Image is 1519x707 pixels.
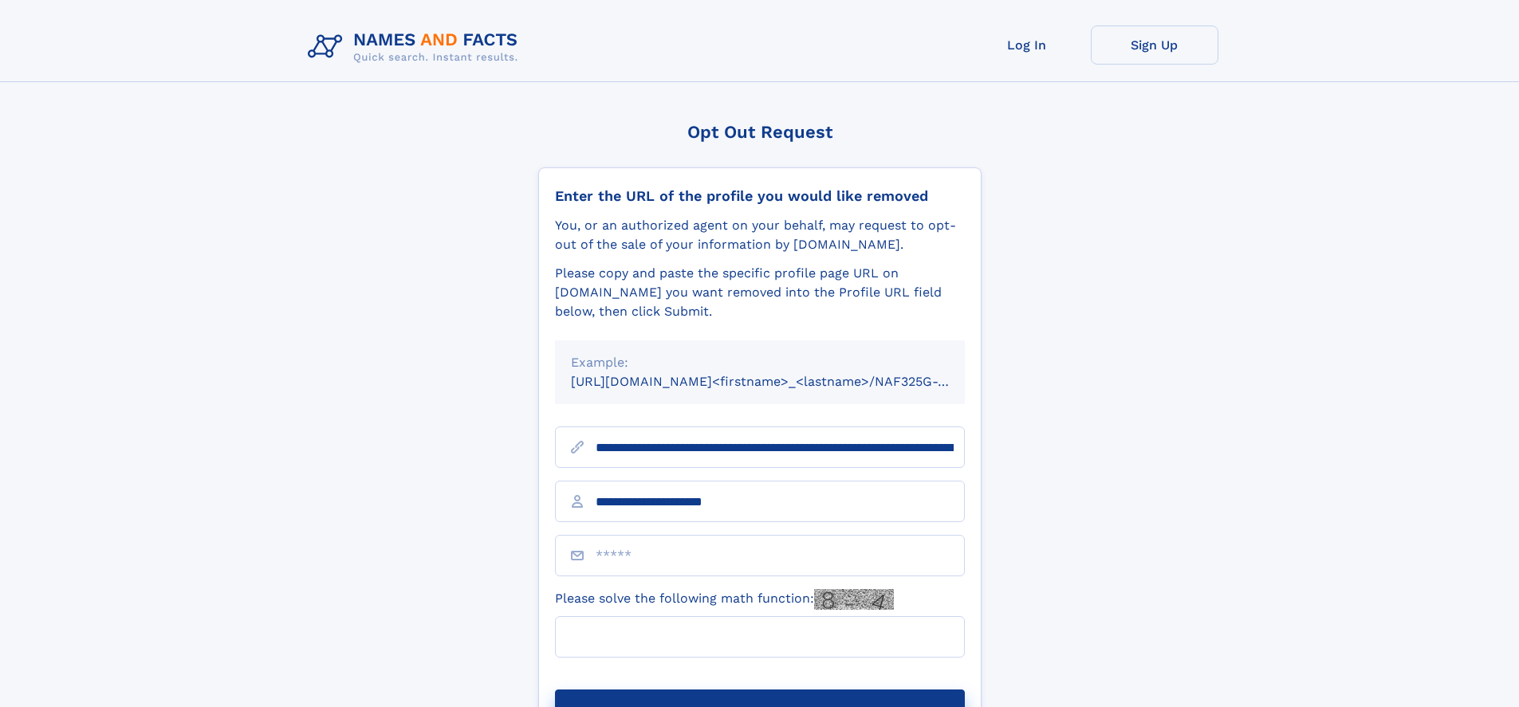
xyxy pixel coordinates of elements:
[963,26,1091,65] a: Log In
[301,26,531,69] img: Logo Names and Facts
[571,374,995,389] small: [URL][DOMAIN_NAME]<firstname>_<lastname>/NAF325G-xxxxxxxx
[555,264,965,321] div: Please copy and paste the specific profile page URL on [DOMAIN_NAME] you want removed into the Pr...
[1091,26,1218,65] a: Sign Up
[538,122,982,142] div: Opt Out Request
[555,187,965,205] div: Enter the URL of the profile you would like removed
[555,589,894,610] label: Please solve the following math function:
[555,216,965,254] div: You, or an authorized agent on your behalf, may request to opt-out of the sale of your informatio...
[571,353,949,372] div: Example:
